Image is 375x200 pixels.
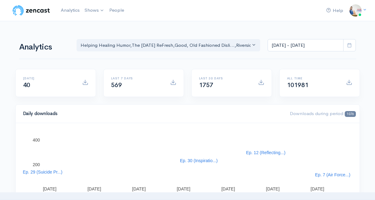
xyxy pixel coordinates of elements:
text: [DATE] [43,186,56,191]
h6: [DATE] [23,77,75,80]
h6: All time [287,77,339,80]
text: Ep. 12 (Reflecting...) [246,150,285,155]
text: Ep. 29 (Suicide Pr...) [23,170,62,174]
text: Ep. 30 (Inspiratio...) [180,158,217,163]
a: People [107,4,127,17]
svg: A chart. [23,130,352,192]
img: ZenCast Logo [12,4,51,17]
button: Helping Healing Humor, The Friday ReFresh, Good, Old Fashioned Disli..., Riverside Knight Lights [77,39,260,52]
text: [DATE] [132,186,146,191]
span: Downloads during period: [290,110,356,116]
text: [DATE] [87,186,101,191]
h1: Analytics [19,43,69,52]
span: 101981 [287,81,309,89]
span: 569 [111,81,122,89]
span: 1076 [345,111,356,117]
div: Helping Healing Humor , The [DATE] ReFresh , Good, Old Fashioned Disli... , Riverside Knight Lights [81,42,251,49]
img: ... [349,4,362,17]
a: Help [324,4,346,17]
text: [DATE] [177,186,190,191]
input: analytics date range selector [268,39,344,52]
a: Analytics [58,4,82,17]
h4: Daily downloads [23,111,283,116]
text: 400 [33,138,40,142]
text: [DATE] [266,186,279,191]
text: [DATE] [221,186,235,191]
text: 200 [33,162,40,167]
span: 1757 [199,81,213,89]
text: [DATE] [310,186,324,191]
span: 40 [23,81,30,89]
h6: Last 30 days [199,77,251,80]
text: Ep. 7 (Air Force...) [315,172,350,177]
a: Shows [82,4,107,17]
h6: Last 7 days [111,77,163,80]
